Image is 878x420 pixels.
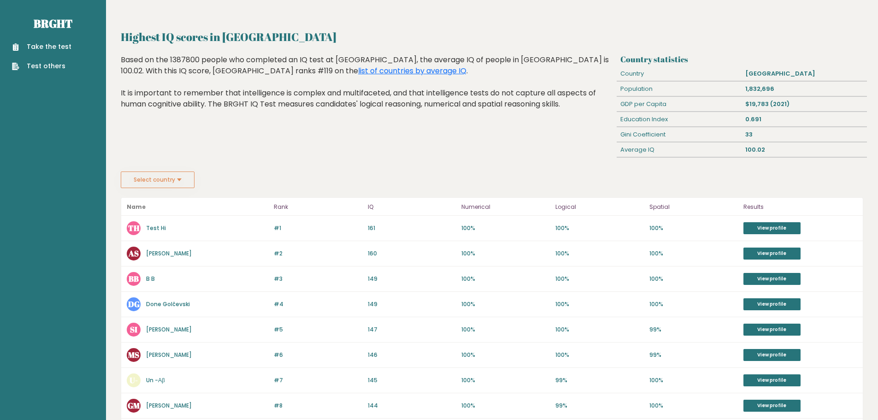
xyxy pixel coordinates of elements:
div: 33 [742,127,867,142]
p: 149 [368,300,456,308]
div: Based on the 1387800 people who completed an IQ test at [GEOGRAPHIC_DATA], the average IQ of peop... [121,54,613,124]
p: 100% [649,376,738,385]
p: 149 [368,275,456,283]
h3: Country statistics [620,54,863,64]
text: BB [129,273,139,284]
p: 99% [649,351,738,359]
p: 100% [555,249,644,258]
div: Country [617,66,742,81]
a: Done Golčevski [146,300,190,308]
a: View profile [743,222,801,234]
p: 100% [461,325,550,334]
p: Spatial [649,201,738,213]
text: TH [128,223,140,233]
p: #7 [274,376,362,385]
p: #2 [274,249,362,258]
p: Logical [555,201,644,213]
a: View profile [743,248,801,260]
a: View profile [743,400,801,412]
a: Un -Αβ [146,376,165,384]
text: DG [128,299,140,309]
p: #4 [274,300,362,308]
p: 100% [555,275,644,283]
a: B B [146,275,155,283]
p: 99% [649,325,738,334]
a: Brght [34,16,72,31]
p: 100% [461,376,550,385]
a: View profile [743,273,801,285]
p: 100% [649,300,738,308]
p: 100% [461,224,550,232]
p: 100% [555,325,644,334]
a: View profile [743,374,801,386]
div: Average IQ [617,142,742,157]
h2: Highest IQ scores in [GEOGRAPHIC_DATA] [121,29,863,45]
p: Numerical [461,201,550,213]
p: 100% [649,275,738,283]
p: 100% [649,224,738,232]
text: MS [128,349,139,360]
p: #5 [274,325,362,334]
p: 146 [368,351,456,359]
p: 99% [555,402,644,410]
p: 100% [461,275,550,283]
text: GM [128,400,140,411]
p: 160 [368,249,456,258]
p: 144 [368,402,456,410]
div: Education Index [617,112,742,127]
div: 0.691 [742,112,867,127]
p: 100% [649,402,738,410]
a: Test others [12,61,71,71]
a: [PERSON_NAME] [146,402,192,409]
a: [PERSON_NAME] [146,351,192,359]
div: GDP per Capita [617,97,742,112]
p: IQ [368,201,456,213]
a: View profile [743,349,801,361]
div: 100.02 [742,142,867,157]
p: 100% [461,351,550,359]
p: Rank [274,201,362,213]
text: SI [130,324,137,335]
a: list of countries by average IQ [358,65,466,76]
p: 100% [555,300,644,308]
p: 100% [555,224,644,232]
a: View profile [743,298,801,310]
div: 1,832,696 [742,82,867,96]
text: AS [128,248,139,259]
p: 100% [461,249,550,258]
p: #8 [274,402,362,410]
p: 100% [649,249,738,258]
p: #3 [274,275,362,283]
p: 100% [555,351,644,359]
p: 145 [368,376,456,385]
b: Name [127,203,146,211]
p: 100% [461,300,550,308]
a: Test Hi [146,224,166,232]
p: 99% [555,376,644,385]
div: Gini Coefficient [617,127,742,142]
div: [GEOGRAPHIC_DATA] [742,66,867,81]
a: Take the test [12,42,71,52]
text: U- [130,375,138,385]
p: 147 [368,325,456,334]
a: View profile [743,324,801,336]
p: 161 [368,224,456,232]
p: #1 [274,224,362,232]
p: #6 [274,351,362,359]
button: Select country [121,172,194,188]
p: 100% [461,402,550,410]
a: [PERSON_NAME] [146,249,192,257]
div: $19,783 (2021) [742,97,867,112]
a: [PERSON_NAME] [146,325,192,333]
div: Population [617,82,742,96]
p: Results [743,201,857,213]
